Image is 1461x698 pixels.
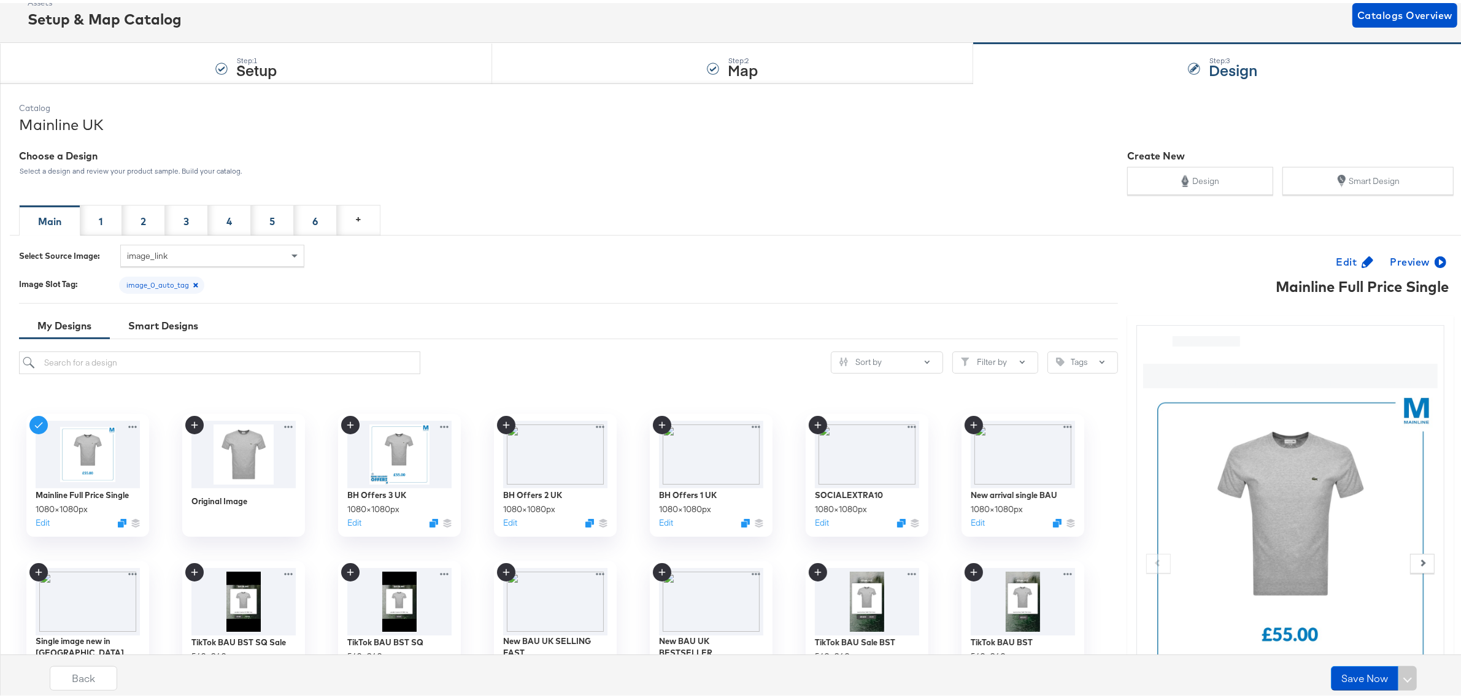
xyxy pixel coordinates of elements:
[347,647,391,659] div: 540 × 960 px
[585,515,594,524] button: Duplicate
[1056,355,1065,363] svg: Tag
[1132,273,1449,294] div: Mainline Full Price Single
[494,411,617,534] div: BH Offers 2 UK1080×1080pxEditDuplicate
[191,647,236,659] div: 540 × 960 px
[1209,53,1258,62] div: Step: 3
[430,515,438,524] button: Duplicate
[127,247,168,258] span: image_link
[1209,56,1258,77] strong: Design
[971,500,1023,512] div: 1080 × 1080 px
[338,558,461,681] div: TikTok BAU BST SQ540×960pxEditDuplicate
[19,99,1454,111] div: Catalog
[1336,250,1371,267] span: Edit
[26,558,149,681] div: Single image new in [GEOGRAPHIC_DATA]1080×1080pxEditDuplicate
[659,418,763,485] img: fl_
[650,411,773,534] div: BH Offers 1 UK1080×1080pxEditDuplicate
[19,348,420,371] input: Search for a design
[338,411,461,534] div: BH Offers 3 UK1080×1080pxEditDuplicate
[1192,172,1219,184] span: Design
[36,486,129,498] div: Mainline Full Price Single
[971,418,1075,485] img: l_text:Lato
[1127,146,1454,160] div: Create New
[815,418,919,485] img: l_text:LatoBold.ttf_30_text_decoration_strikethrough_center_line_
[1357,4,1452,21] span: Catalogs Overview
[26,411,149,534] div: Mainline Full Price Single1080×1080pxEditDuplicate
[659,632,763,655] div: New BAU UK BESTSELLER
[961,355,970,363] svg: Filter
[36,500,88,512] div: 1080 × 1080 px
[237,53,277,62] div: Step: 1
[971,647,1015,659] div: 540 × 960 px
[971,565,1075,632] img: jjRN-G-L_xfijLENg3HH3g.jpg
[269,212,275,226] div: 5
[37,316,91,330] div: My Designs
[728,53,758,62] div: Step: 2
[962,411,1084,534] div: New arrival single BAU1080×1080pxEditDuplicate
[815,500,867,512] div: 1080 × 1080 px
[36,632,140,655] div: Single image new in [GEOGRAPHIC_DATA]
[347,514,361,526] button: Edit
[141,212,146,226] div: 2
[347,565,452,632] img: p0eOPOJXLvzixPZzdR8LAg.jpg
[1349,172,1400,184] span: Smart Design
[183,212,189,226] div: 3
[36,565,140,632] img: w_1080%2Ch_1080%2Cg_north_
[659,565,763,632] img: l_text:LatoBlack.ttf_70_center_line_spacing_-2:%25C2%25A3%25EF%25
[19,247,111,259] div: Select Source Image:
[741,515,750,524] svg: Duplicate
[191,493,247,504] div: Original Image
[19,275,77,286] b: Image Slot Tag:
[19,111,1454,132] div: Mainline UK
[182,411,305,534] div: Original Image
[347,500,399,512] div: 1080 × 1080 px
[659,514,673,526] button: Edit
[118,515,126,524] svg: Duplicate
[503,514,517,526] button: Edit
[897,515,906,524] svg: Duplicate
[191,418,296,485] img: Mainimage.jpg
[19,146,1118,160] div: Choose a Design
[99,212,103,226] div: 1
[815,634,895,645] div: TikTok BAU Sale BST
[312,212,318,226] div: 6
[503,418,607,485] img: l_production:company_3162:image:edgpiiypx9imwr0ntwrm%2Ch_476%2Cw_472%2Cc_scale%2Cq
[355,209,361,223] div: +
[839,355,848,363] svg: Sliders
[806,558,928,681] div: TikTok BAU Sale BST540×960pxEditDuplicate
[831,348,943,370] button: SlidersSort by
[503,486,562,498] div: BH Offers 2 UK
[728,56,758,77] strong: Map
[1053,515,1062,524] svg: Duplicate
[191,565,296,632] img: jZJxY5ir6k75I5G6QbY_BQ.jpg
[494,558,617,681] div: New BAU UK SELLING FAST1080×1080pxEditDuplicate
[1332,247,1376,271] button: Edit
[182,558,305,681] div: TikTok BAU BST SQ Sale540×960pxEditDuplicate
[503,565,607,632] img: l_text:LatoBlack.ttf_70_center_line_spacing_-2:%25C2%25A3%25EF%25
[1386,247,1449,271] button: Preview
[38,212,61,226] div: Main
[1331,663,1398,688] button: Save Now
[1282,164,1454,192] button: Smart Design
[1127,164,1273,192] button: Design
[971,486,1057,498] div: New arrival single BAU
[191,634,286,645] div: TikTok BAU BST SQ Sale
[650,558,773,681] div: New BAU UK BESTSELLER1080×1080pxEditDuplicate
[659,486,717,498] div: BH Offers 1 UK
[503,500,555,512] div: 1080 × 1080 px
[815,565,919,632] img: rHAAF4FmKJcT_o05HoCJmw.jpg
[237,56,277,77] strong: Setup
[50,663,117,688] button: Back
[119,274,204,291] div: image_0_auto_tag
[659,500,711,512] div: 1080 × 1080 px
[815,514,829,526] button: Edit
[36,418,140,485] img: w2ZQjDt0hksjkanY2TOpIw.jpg
[347,486,406,498] div: BH Offers 3 UK
[503,632,607,655] div: New BAU UK SELLING FAST
[226,212,232,226] div: 4
[1047,348,1118,370] button: TagTags
[952,348,1038,370] button: FilterFilter by
[347,418,452,485] img: c0VsTbUPqScMX64_auYy4A.jpg
[1390,250,1444,267] span: Preview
